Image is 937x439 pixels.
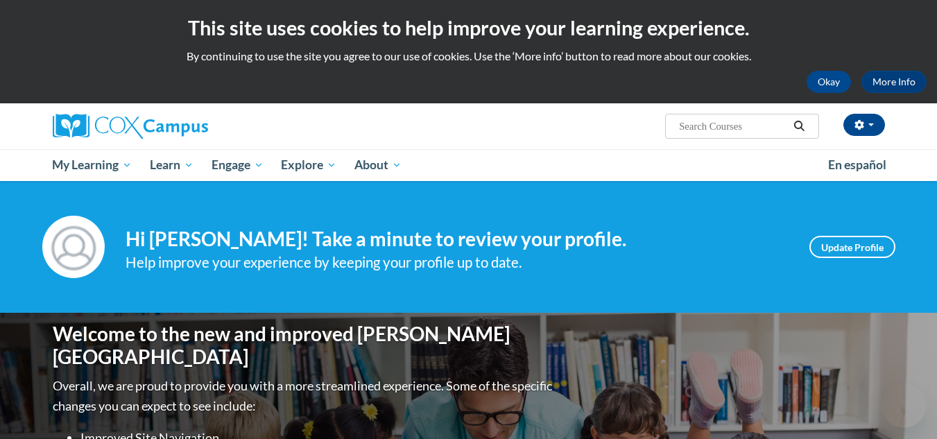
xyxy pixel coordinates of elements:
a: About [345,149,411,181]
img: Cox Campus [53,114,208,139]
div: Help improve your experience by keeping your profile up to date. [126,251,789,274]
a: My Learning [44,149,141,181]
a: Learn [141,149,203,181]
h4: Hi [PERSON_NAME]! Take a minute to review your profile. [126,227,789,251]
span: Engage [212,157,264,173]
iframe: Button to launch messaging window [882,384,926,428]
a: More Info [861,71,927,93]
div: Main menu [32,149,906,181]
img: Profile Image [42,216,105,278]
span: About [354,157,402,173]
a: En español [819,150,895,180]
a: Update Profile [809,236,895,258]
button: Search [789,118,809,135]
a: Engage [203,149,273,181]
p: By continuing to use the site you agree to our use of cookies. Use the ‘More info’ button to read... [10,49,927,64]
span: My Learning [52,157,132,173]
button: Okay [807,71,851,93]
h2: This site uses cookies to help improve your learning experience. [10,14,927,42]
span: En español [828,157,886,172]
h1: Welcome to the new and improved [PERSON_NAME][GEOGRAPHIC_DATA] [53,322,556,369]
button: Account Settings [843,114,885,136]
input: Search Courses [678,118,789,135]
a: Cox Campus [53,114,316,139]
a: Explore [272,149,345,181]
p: Overall, we are proud to provide you with a more streamlined experience. Some of the specific cha... [53,376,556,416]
span: Explore [281,157,336,173]
span: Learn [150,157,194,173]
